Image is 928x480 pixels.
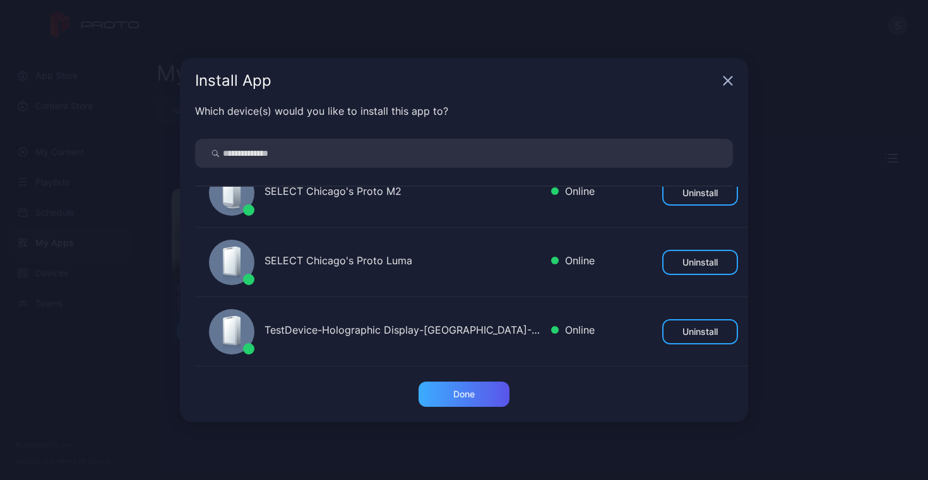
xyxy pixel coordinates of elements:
[662,319,738,344] button: Uninstall
[419,382,509,407] button: Done
[195,103,733,119] div: Which device(s) would you like to install this app to?
[265,253,541,271] div: SELECT Chicago's Proto Luma
[682,327,718,337] div: Uninstall
[195,73,718,88] div: Install App
[682,257,718,267] div: Uninstall
[551,322,595,341] div: Online
[662,180,738,206] button: Uninstall
[265,184,541,202] div: SELECT Chicago's Proto M2
[265,322,541,341] div: TestDevice-Holographic Display-[GEOGRAPHIC_DATA]-500West-Showcase
[682,188,718,198] div: Uninstall
[662,250,738,275] button: Uninstall
[551,253,595,271] div: Online
[551,184,595,202] div: Online
[453,389,475,399] div: Done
